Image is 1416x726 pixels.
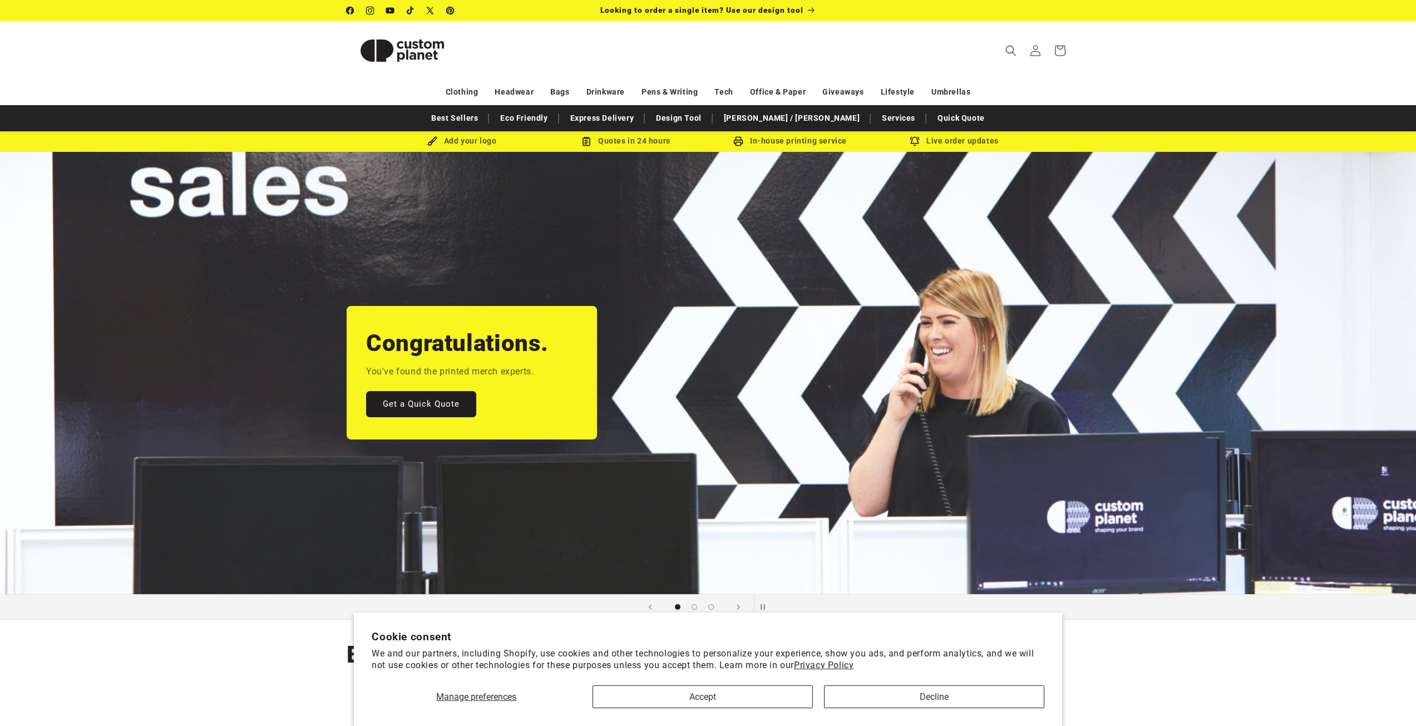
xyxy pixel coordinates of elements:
[754,595,778,619] button: Pause slideshow
[822,82,864,102] a: Giveaways
[342,21,462,80] a: Custom Planet
[600,6,803,14] span: Looking to order a single item? Use our design tool
[881,82,915,102] a: Lifestyle
[794,660,853,670] a: Privacy Policy
[347,640,639,670] h2: Bestselling Printed Merch.
[446,82,478,102] a: Clothing
[733,136,743,146] img: In-house printing
[650,108,707,128] a: Design Tool
[726,595,751,619] button: Next slide
[910,136,920,146] img: Order updates
[581,136,591,146] img: Order Updates Icon
[436,692,516,702] span: Manage preferences
[495,82,534,102] a: Headwear
[347,26,458,76] img: Custom Planet
[366,328,549,358] h2: Congratulations.
[932,108,990,128] a: Quick Quote
[372,685,581,708] button: Manage preferences
[372,648,1044,671] p: We and our partners, including Shopify, use cookies and other technologies to personalize your ex...
[686,599,703,615] button: Load slide 2 of 3
[642,82,698,102] a: Pens & Writing
[669,599,686,615] button: Load slide 1 of 3
[427,136,437,146] img: Brush Icon
[750,82,806,102] a: Office & Paper
[586,82,625,102] a: Drinkware
[495,108,553,128] a: Eco Friendly
[426,108,483,128] a: Best Sellers
[931,82,970,102] a: Umbrellas
[824,685,1044,708] button: Decline
[703,599,719,615] button: Load slide 3 of 3
[718,108,865,128] a: [PERSON_NAME] / [PERSON_NAME]
[366,391,476,417] a: Get a Quick Quote
[372,630,1044,643] h2: Cookie consent
[366,364,534,380] p: You've found the printed merch experts.
[876,108,921,128] a: Services
[708,134,872,148] div: In-house printing service
[714,82,733,102] a: Tech
[565,108,640,128] a: Express Delivery
[550,82,569,102] a: Bags
[999,38,1023,63] summary: Search
[544,134,708,148] div: Quotes in 24 hours
[380,134,544,148] div: Add your logo
[593,685,813,708] button: Accept
[638,595,663,619] button: Previous slide
[872,134,1037,148] div: Live order updates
